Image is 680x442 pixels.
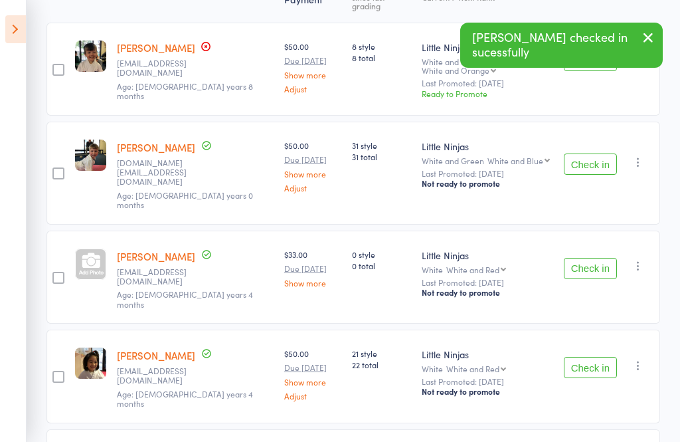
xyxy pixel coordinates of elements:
[352,249,411,260] span: 0 style
[75,348,106,379] img: image1719617288.png
[284,56,341,65] small: Due [DATE]
[422,169,553,178] small: Last Promoted: [DATE]
[422,287,553,298] div: Not ready to promote
[422,265,553,274] div: White
[422,78,553,88] small: Last Promoted: [DATE]
[117,189,253,210] span: Age: [DEMOGRAPHIC_DATA] years 0 months
[284,363,341,372] small: Due [DATE]
[75,41,106,72] img: image1715380265.png
[284,41,341,93] div: $50.00
[422,41,553,54] div: Little Ninjas
[117,267,203,286] small: Sheffiet@tlsconsult.onMicrosoft.com
[284,391,341,400] a: Adjust
[284,183,341,192] a: Adjust
[284,70,341,79] a: Show more
[422,278,553,287] small: Last Promoted: [DATE]
[446,265,499,274] div: White and Red
[422,178,553,189] div: Not ready to promote
[117,140,195,154] a: [PERSON_NAME]
[75,140,106,171] img: image1690954974.png
[564,258,617,279] button: Check in
[352,151,411,162] span: 31 total
[284,264,341,273] small: Due [DATE]
[284,140,341,192] div: $50.00
[352,41,411,52] span: 8 style
[284,249,341,287] div: $33.00
[284,84,341,93] a: Adjust
[117,288,253,309] span: Age: [DEMOGRAPHIC_DATA] years 4 months
[284,169,341,178] a: Show more
[117,388,253,409] span: Age: [DEMOGRAPHIC_DATA] years 4 months
[564,357,617,378] button: Check in
[422,66,489,74] div: White and Orange
[284,278,341,287] a: Show more
[352,140,411,151] span: 31 style
[564,154,617,175] button: Check in
[422,57,553,74] div: White and Purple
[117,366,203,386] small: ruixuewang1@gmail.com
[422,156,553,165] div: White and Green
[284,348,341,400] div: $50.00
[117,41,195,55] a: [PERSON_NAME]
[117,58,203,78] small: H3028-gm3@accor.com
[284,378,341,386] a: Show more
[460,23,663,68] div: [PERSON_NAME] checked in sucessfully
[117,80,253,101] span: Age: [DEMOGRAPHIC_DATA] years 8 months
[352,359,411,370] span: 22 total
[117,158,203,187] small: j.rich@live.com.au
[422,348,553,361] div: Little Ninjas
[117,348,195,362] a: [PERSON_NAME]
[487,156,543,165] div: White and Blue
[284,155,341,164] small: Due [DATE]
[352,52,411,63] span: 8 total
[352,348,411,359] span: 21 style
[117,249,195,263] a: [PERSON_NAME]
[422,88,553,99] div: Ready to Promote
[422,364,553,373] div: White
[422,377,553,386] small: Last Promoted: [DATE]
[422,386,553,397] div: Not ready to promote
[422,249,553,262] div: Little Ninjas
[422,140,553,153] div: Little Ninjas
[446,364,499,373] div: White and Red
[352,260,411,271] span: 0 total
